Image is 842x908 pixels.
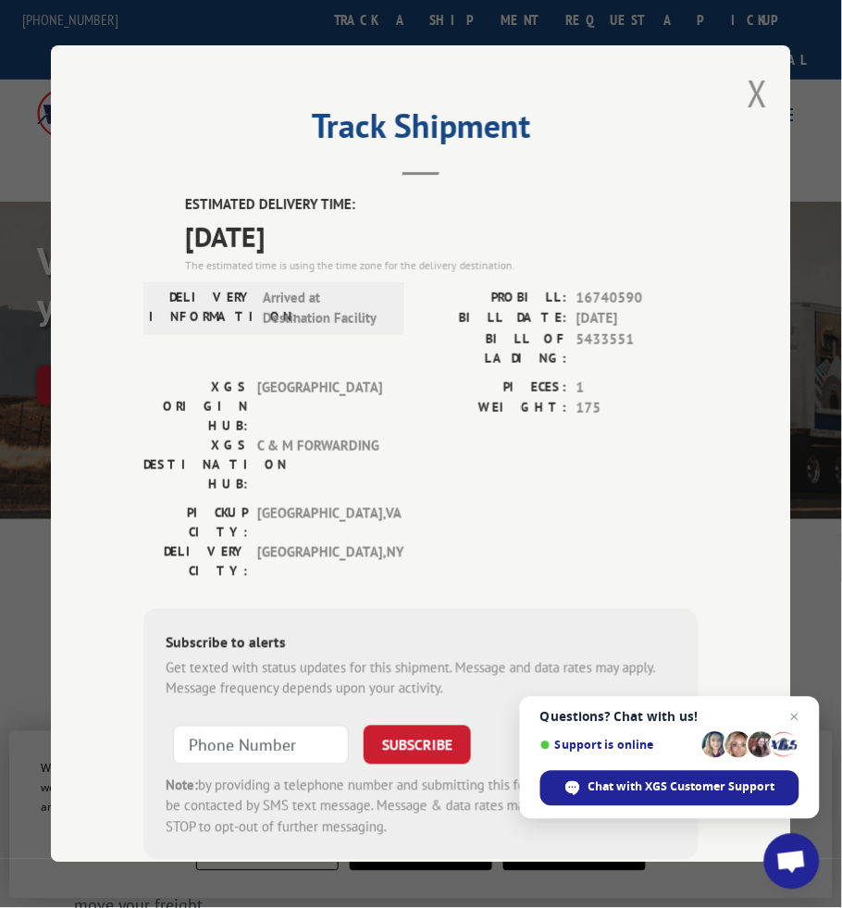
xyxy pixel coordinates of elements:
[764,834,820,889] div: Open chat
[576,398,699,419] span: 175
[166,776,676,839] div: by providing a telephone number and submitting this form you are consenting to be contacted by SM...
[143,436,248,494] label: XGS DESTINATION HUB:
[540,710,799,725] span: Questions? Chat with us!
[185,257,699,274] div: The estimated time is using the time zone for the delivery destination.
[784,706,806,728] span: Close chat
[540,739,696,753] span: Support is online
[576,288,699,309] span: 16740590
[421,330,567,368] label: BILL OF LADING:
[257,504,382,542] span: [GEOGRAPHIC_DATA] , VA
[143,504,248,542] label: PICKUP CITY:
[173,726,349,765] input: Phone Number
[421,378,567,399] label: PIECES:
[421,398,567,419] label: WEIGHT:
[166,631,676,658] div: Subscribe to alerts
[576,378,699,399] span: 1
[257,436,382,494] span: C & M FORWARDING
[149,288,254,330] label: DELIVERY INFORMATION:
[421,288,567,309] label: PROBILL:
[166,777,198,794] strong: Note:
[185,194,699,216] label: ESTIMATED DELIVERY TIME:
[166,658,676,700] div: Get texted with status updates for this shipment. Message and data rates may apply. Message frequ...
[257,542,382,581] span: [GEOGRAPHIC_DATA] , NY
[421,308,567,330] label: BILL DATE:
[263,288,388,330] span: Arrived at Destination Facility
[143,542,248,581] label: DELIVERY CITY:
[143,378,248,436] label: XGS ORIGIN HUB:
[588,779,775,796] span: Chat with XGS Customer Support
[257,378,382,436] span: [GEOGRAPHIC_DATA]
[185,216,699,257] span: [DATE]
[364,726,471,765] button: SUBSCRIBE
[143,113,699,148] h2: Track Shipment
[576,330,699,368] span: 5433551
[540,771,799,806] div: Chat with XGS Customer Support
[748,68,768,118] button: Close modal
[576,308,699,330] span: [DATE]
